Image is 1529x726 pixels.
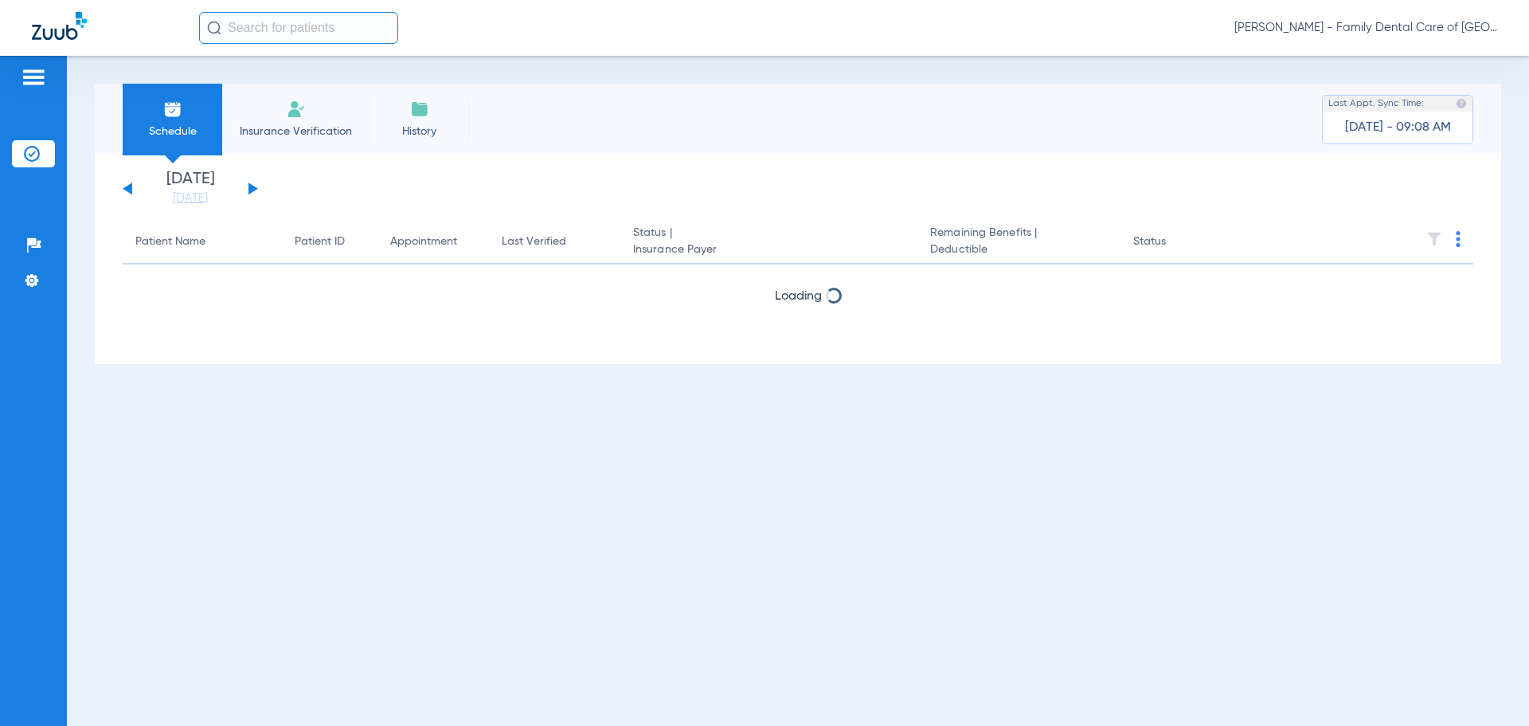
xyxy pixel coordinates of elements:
div: Patient ID [295,233,345,250]
div: Patient Name [135,233,269,250]
span: Deductible [930,241,1107,258]
span: Insurance Verification [234,124,358,139]
img: Schedule [163,100,182,119]
a: [DATE] [143,190,238,206]
div: Last Verified [502,233,566,250]
img: Zuub Logo [32,12,87,40]
img: group-dot-blue.svg [1456,231,1461,247]
div: Patient Name [135,233,205,250]
img: last sync help info [1456,98,1467,109]
span: Insurance Payer [633,241,905,258]
img: History [410,100,429,119]
th: Status [1120,220,1228,265]
img: Manual Insurance Verification [287,100,306,119]
li: [DATE] [143,171,238,206]
img: filter.svg [1426,231,1442,247]
span: Loading [775,290,822,303]
th: Status | [620,220,917,265]
span: [DATE] - 09:08 AM [1345,120,1451,135]
div: Last Verified [502,233,608,250]
img: hamburger-icon [21,68,46,87]
div: Appointment [390,233,457,250]
img: Search Icon [207,21,221,35]
input: Search for patients [199,12,398,44]
div: Appointment [390,233,476,250]
span: [PERSON_NAME] - Family Dental Care of [GEOGRAPHIC_DATA] [1234,20,1497,36]
span: Last Appt. Sync Time: [1328,96,1424,112]
div: Patient ID [295,233,365,250]
span: History [381,124,457,139]
span: Schedule [135,124,210,139]
th: Remaining Benefits | [917,220,1120,265]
